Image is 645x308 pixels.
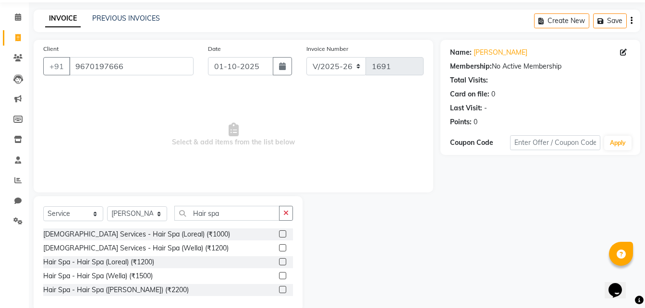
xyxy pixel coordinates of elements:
div: Membership: [450,61,492,71]
button: Create New [534,13,589,28]
div: 0 [491,89,495,99]
input: Search by Name/Mobile/Email/Code [69,57,194,75]
div: [DEMOGRAPHIC_DATA] Services - Hair Spa (Wella) (₹1200) [43,243,229,253]
button: Save [593,13,627,28]
div: Total Visits: [450,75,488,85]
a: [PERSON_NAME] [474,47,527,58]
a: INVOICE [45,10,81,27]
span: Select & add items from the list below [43,87,424,183]
label: Date [208,45,221,53]
div: 0 [474,117,477,127]
div: Card on file: [450,89,489,99]
button: +91 [43,57,70,75]
iframe: chat widget [605,270,635,298]
div: Hair Spa - Hair Spa (Loreal) (₹1200) [43,257,154,267]
div: Coupon Code [450,138,510,148]
label: Invoice Number [306,45,348,53]
div: Hair Spa - Hair Spa (Wella) (₹1500) [43,271,153,281]
div: Name: [450,47,472,58]
div: [DEMOGRAPHIC_DATA] Services - Hair Spa (Loreal) (₹1000) [43,229,230,239]
div: - [484,103,487,113]
input: Enter Offer / Coupon Code [510,135,600,150]
label: Client [43,45,59,53]
div: Points: [450,117,472,127]
button: Apply [604,136,632,150]
input: Search or Scan [174,206,280,221]
div: No Active Membership [450,61,631,71]
a: PREVIOUS INVOICES [92,14,160,23]
div: Hair Spa - Hair Spa ([PERSON_NAME]) (₹2200) [43,285,189,295]
div: Last Visit: [450,103,482,113]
